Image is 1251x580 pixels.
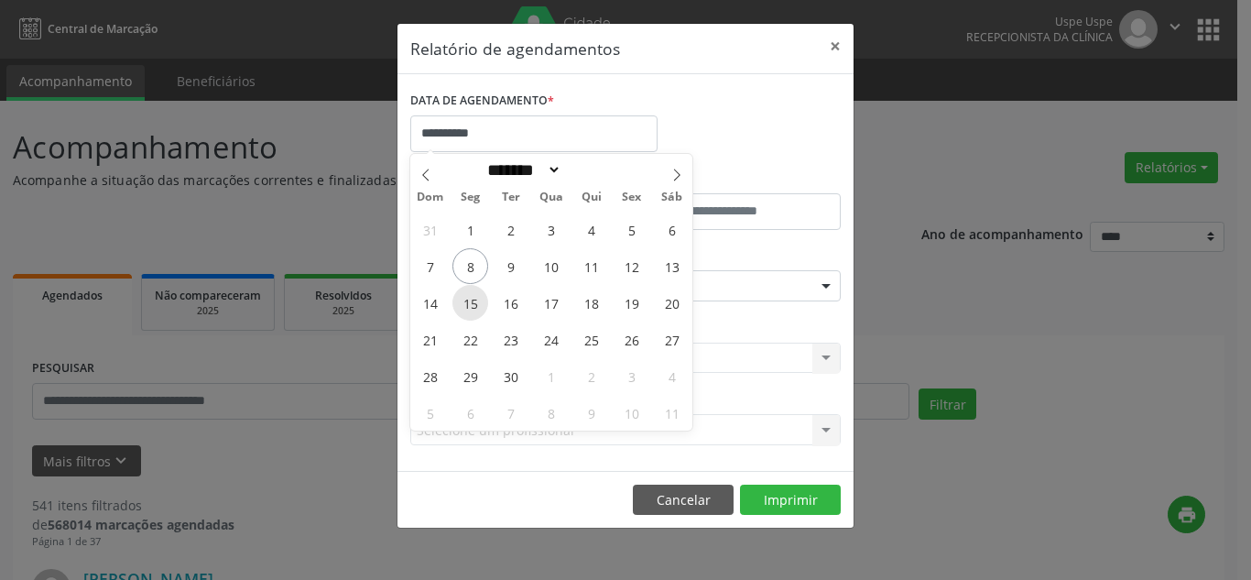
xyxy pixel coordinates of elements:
span: Setembro 8, 2025 [452,248,488,284]
span: Ter [491,192,531,203]
span: Setembro 17, 2025 [533,285,569,321]
select: Month [481,160,561,180]
span: Outubro 8, 2025 [533,395,569,431]
span: Setembro 23, 2025 [493,322,528,357]
span: Setembro 1, 2025 [452,212,488,247]
span: Outubro 2, 2025 [573,358,609,394]
span: Setembro 18, 2025 [573,285,609,321]
span: Outubro 10, 2025 [614,395,649,431]
span: Setembro 27, 2025 [654,322,690,357]
span: Setembro 26, 2025 [614,322,649,357]
span: Setembro 22, 2025 [452,322,488,357]
span: Outubro 5, 2025 [412,395,448,431]
span: Qui [571,192,612,203]
span: Setembro 14, 2025 [412,285,448,321]
label: DATA DE AGENDAMENTO [410,87,554,115]
span: Outubro 3, 2025 [614,358,649,394]
span: Setembro 12, 2025 [614,248,649,284]
span: Setembro 2, 2025 [493,212,528,247]
span: Sex [612,192,652,203]
span: Setembro 16, 2025 [493,285,528,321]
span: Setembro 4, 2025 [573,212,609,247]
span: Outubro 6, 2025 [452,395,488,431]
span: Setembro 20, 2025 [654,285,690,321]
span: Setembro 7, 2025 [412,248,448,284]
span: Outubro 9, 2025 [573,395,609,431]
span: Dom [410,192,451,203]
span: Sáb [652,192,692,203]
label: ATÉ [630,165,841,193]
span: Setembro 25, 2025 [573,322,609,357]
button: Imprimir [740,485,841,516]
span: Outubro 11, 2025 [654,395,690,431]
span: Seg [451,192,491,203]
span: Setembro 9, 2025 [493,248,528,284]
span: Setembro 19, 2025 [614,285,649,321]
span: Setembro 28, 2025 [412,358,448,394]
span: Setembro 6, 2025 [654,212,690,247]
button: Cancelar [633,485,734,516]
span: Qua [531,192,571,203]
span: Setembro 13, 2025 [654,248,690,284]
span: Outubro 7, 2025 [493,395,528,431]
span: Setembro 24, 2025 [533,322,569,357]
span: Setembro 15, 2025 [452,285,488,321]
input: Year [561,160,622,180]
span: Setembro 10, 2025 [533,248,569,284]
span: Setembro 5, 2025 [614,212,649,247]
span: Setembro 30, 2025 [493,358,528,394]
button: Close [817,24,854,69]
span: Setembro 11, 2025 [573,248,609,284]
span: Outubro 1, 2025 [533,358,569,394]
h5: Relatório de agendamentos [410,37,620,60]
span: Agosto 31, 2025 [412,212,448,247]
span: Outubro 4, 2025 [654,358,690,394]
span: Setembro 29, 2025 [452,358,488,394]
span: Setembro 3, 2025 [533,212,569,247]
span: Setembro 21, 2025 [412,322,448,357]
